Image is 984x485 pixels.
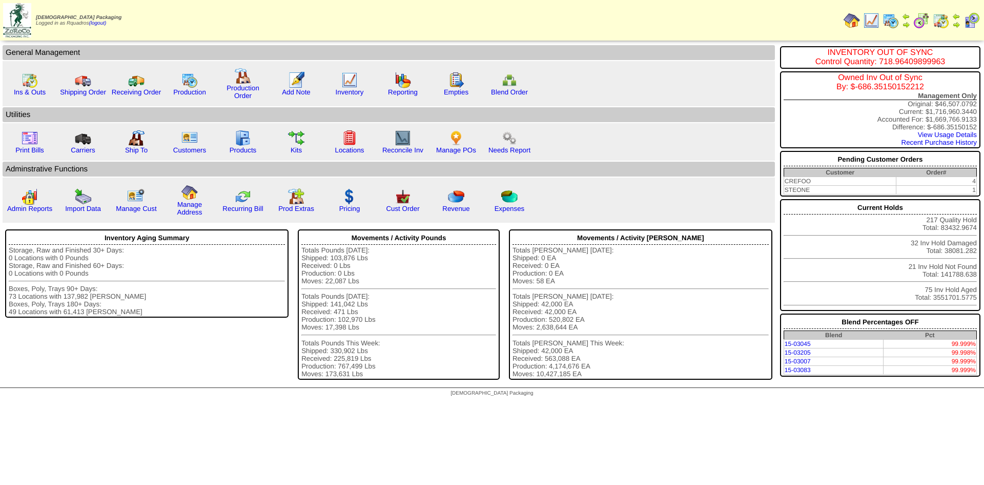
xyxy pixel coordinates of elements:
[501,130,518,146] img: workflow.png
[448,72,464,88] img: workorder.gif
[495,205,525,212] a: Expenses
[339,205,360,212] a: Pricing
[336,88,364,96] a: Inventory
[173,88,206,96] a: Production
[22,72,38,88] img: calendarinout.gif
[235,130,251,146] img: cabinet.gif
[883,331,976,340] th: Pct
[65,205,101,212] a: Import Data
[288,188,304,205] img: prodextras.gif
[335,146,364,154] a: Locations
[60,88,106,96] a: Shipping Order
[382,146,423,154] a: Reconcile Inv
[844,12,860,29] img: home.gif
[3,107,775,122] td: Utilities
[952,12,960,21] img: arrowleft.gif
[883,366,976,375] td: 99.999%
[784,177,896,186] td: CREFOO
[785,366,811,374] a: 15-03083
[3,162,775,177] td: Adminstrative Functions
[901,139,977,146] a: Recent Purchase History
[9,231,285,245] div: Inventory Aging Summary
[7,205,52,212] a: Admin Reports
[512,231,769,245] div: Movements / Activity [PERSON_NAME]
[501,188,518,205] img: pie_chart2.png
[395,130,411,146] img: line_graph2.gif
[3,3,31,37] img: zoroco-logo-small.webp
[235,188,251,205] img: reconcile.gif
[181,72,198,88] img: calendarprod.gif
[22,188,38,205] img: graph2.png
[112,88,161,96] a: Receiving Order
[282,88,311,96] a: Add Note
[128,72,145,88] img: truck2.gif
[448,188,464,205] img: pie_chart.png
[913,12,930,29] img: calendarblend.gif
[341,72,358,88] img: line_graph.gif
[883,12,899,29] img: calendarprod.gif
[784,331,883,340] th: Blend
[128,130,145,146] img: factory2.gif
[784,186,896,195] td: STEONE
[22,130,38,146] img: invoice2.gif
[785,349,811,356] a: 15-03205
[301,231,496,245] div: Movements / Activity Pounds
[395,188,411,205] img: cust_order.png
[883,348,976,357] td: 99.998%
[883,340,976,348] td: 99.999%
[288,130,304,146] img: workflow.gif
[784,153,977,166] div: Pending Customer Orders
[863,12,879,29] img: line_graph.gif
[15,146,44,154] a: Print Bills
[227,84,259,100] a: Production Order
[127,188,146,205] img: managecust.png
[75,130,91,146] img: truck3.gif
[341,188,358,205] img: dollar.gif
[883,357,976,366] td: 99.999%
[395,72,411,88] img: graph.gif
[896,177,977,186] td: 4
[230,146,257,154] a: Products
[491,88,528,96] a: Blend Order
[784,201,977,215] div: Current Holds
[181,184,198,201] img: home.gif
[902,12,910,21] img: arrowleft.gif
[75,72,91,88] img: truck.gif
[436,146,476,154] a: Manage POs
[785,340,811,347] a: 15-03045
[36,15,121,21] span: [DEMOGRAPHIC_DATA] Packaging
[3,45,775,60] td: General Management
[125,146,148,154] a: Ship To
[75,188,91,205] img: import.gif
[181,130,198,146] img: customers.gif
[442,205,469,212] a: Revenue
[896,168,977,177] th: Order#
[902,21,910,29] img: arrowright.gif
[918,131,977,139] a: View Usage Details
[501,72,518,88] img: network.png
[784,73,977,92] div: Owned Inv Out of Sync By: $-686.35150152212
[963,12,980,29] img: calendarcustomer.gif
[288,72,304,88] img: orders.gif
[71,146,95,154] a: Carriers
[933,12,949,29] img: calendarinout.gif
[36,15,121,26] span: Logged in as Rquadros
[784,168,896,177] th: Customer
[291,146,302,154] a: Kits
[177,201,202,216] a: Manage Address
[388,88,418,96] a: Reporting
[9,246,285,316] div: Storage, Raw and Finished 30+ Days: 0 Locations with 0 Pounds Storage, Raw and Finished 60+ Days:...
[784,316,977,329] div: Blend Percentages OFF
[896,186,977,195] td: 1
[444,88,468,96] a: Empties
[784,48,977,67] div: INVENTORY OUT OF SYNC Control Quantity: 718.96409899963
[785,358,811,365] a: 15-03007
[14,88,46,96] a: Ins & Outs
[278,205,314,212] a: Prod Extras
[780,199,980,311] div: 217 Quality Hold Total: 83432.9674 32 Inv Hold Damaged Total: 38081.282 21 Inv Hold Not Found Tot...
[386,205,419,212] a: Cust Order
[512,246,769,378] div: Totals [PERSON_NAME] [DATE]: Shipped: 0 EA Received: 0 EA Production: 0 EA Moves: 58 EA Totals [P...
[235,68,251,84] img: factory.gif
[780,71,980,148] div: Original: $46,507.0792 Current: $1,716,960.3440 Accounted For: $1,669,766.9133 Difference: $-686....
[341,130,358,146] img: locations.gif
